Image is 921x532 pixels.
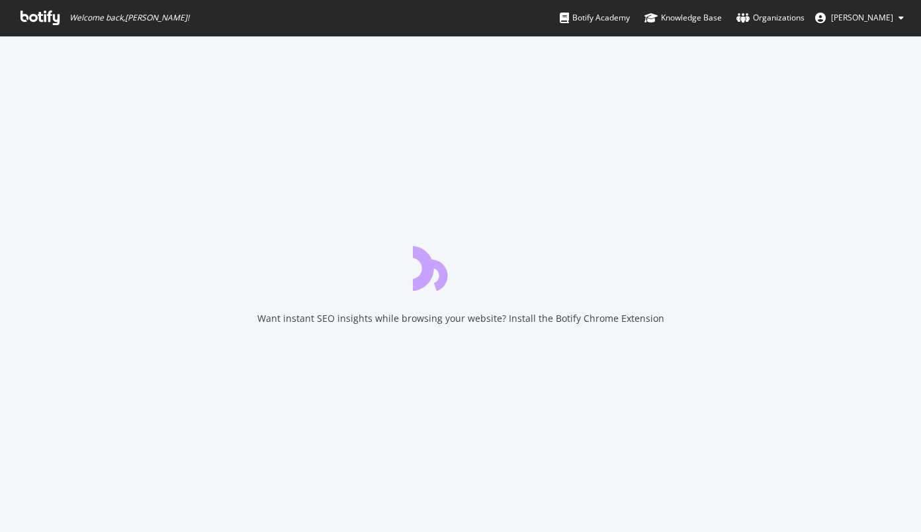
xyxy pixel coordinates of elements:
div: animation [413,243,508,291]
span: Jack Firneno [831,12,893,23]
button: [PERSON_NAME] [805,7,914,28]
div: Knowledge Base [644,11,722,24]
span: Welcome back, [PERSON_NAME] ! [69,13,189,23]
div: Organizations [736,11,805,24]
div: Want instant SEO insights while browsing your website? Install the Botify Chrome Extension [257,312,664,325]
div: Botify Academy [560,11,630,24]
